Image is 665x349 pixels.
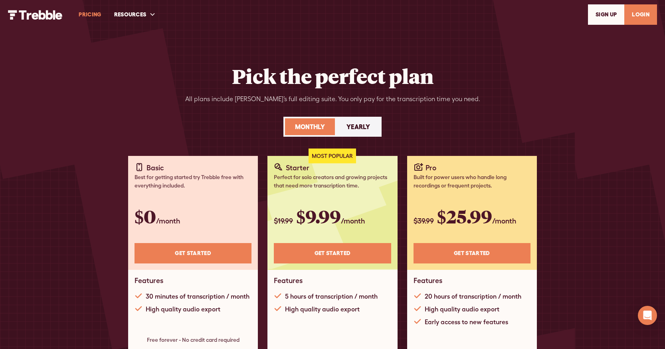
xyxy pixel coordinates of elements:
[295,122,325,132] div: Monthly
[624,4,657,25] a: LOGIN
[274,276,303,285] h1: Features
[274,173,391,190] div: Perfect for solo creators and growing projects that need more transcription time.
[146,291,249,301] div: 30 minutes of transcription / month
[414,243,530,263] a: Get STARTED
[437,204,492,228] span: $25.99
[114,10,146,19] div: RESOURCES
[156,217,180,225] span: /month
[285,118,335,135] a: Monthly
[492,217,516,225] span: /month
[135,276,163,285] h1: Features
[425,304,499,314] div: High quality audio export
[341,217,365,225] span: /month
[72,1,107,28] a: PRICING
[425,291,521,301] div: 20 hours of transcription / month
[8,10,63,20] img: Trebble Logo - AI Podcast Editor
[146,304,220,314] div: High quality audio export
[309,149,356,164] div: Most Popular
[414,217,434,225] span: $39.99
[8,9,63,19] a: home
[426,162,436,173] div: Pro
[108,1,162,28] div: RESOURCES
[135,243,251,263] a: Get STARTED
[135,204,156,228] span: $0
[274,217,293,225] span: $19.99
[274,243,391,263] a: Get STARTED
[346,122,370,132] div: Yearly
[336,118,380,135] a: Yearly
[135,173,251,190] div: Best for getting started try Trebble free with everything included.
[146,162,164,173] div: Basic
[425,317,508,327] div: Early access to new features
[232,64,433,88] h2: Pick the perfect plan
[296,204,341,228] span: $9.99
[185,94,480,104] div: All plans include [PERSON_NAME]’s full editing suite. You only pay for the transcription time you...
[638,306,657,325] div: Open Intercom Messenger
[414,173,530,190] div: Built for power users who handle long recordings or frequent projects.
[135,336,251,344] div: Free forever - No credit card required
[414,276,442,285] h1: Features
[285,291,378,301] div: 5 hours of transcription / month
[285,304,360,314] div: High quality audio export
[588,4,624,25] a: SIGn UP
